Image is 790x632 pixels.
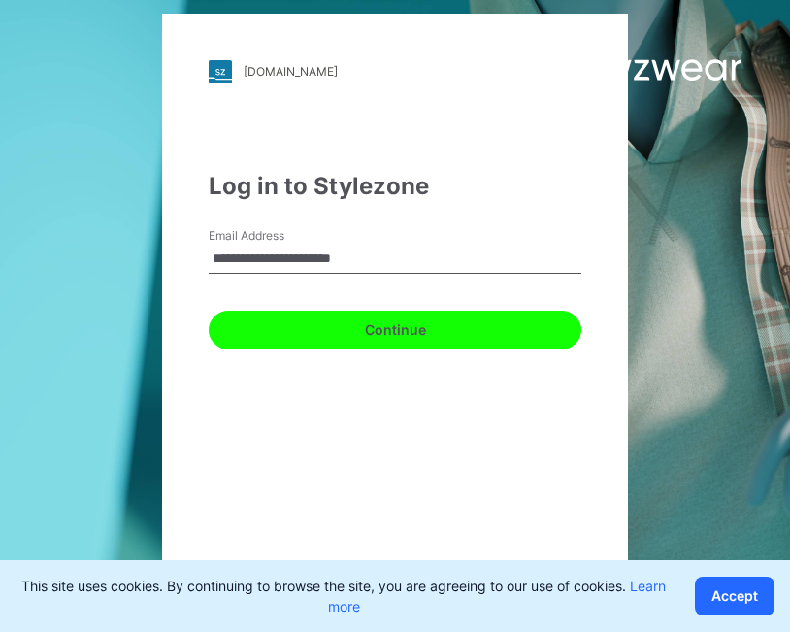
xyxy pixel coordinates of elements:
button: Continue [209,311,581,349]
div: Log in to Stylezone [209,169,581,204]
img: stylezone-logo.562084cfcfab977791bfbf7441f1a819.svg [209,60,232,83]
div: [DOMAIN_NAME] [244,64,338,79]
label: Email Address [209,227,345,245]
button: Accept [695,577,774,615]
p: This site uses cookies. By continuing to browse the site, you are agreeing to our use of cookies. [16,576,672,616]
a: [DOMAIN_NAME] [209,60,581,83]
